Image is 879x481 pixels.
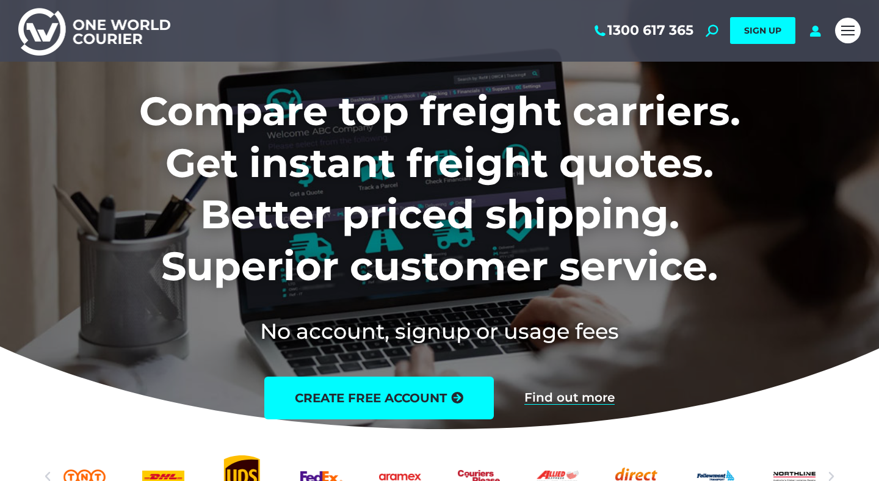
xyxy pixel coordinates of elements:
[59,85,821,292] h1: Compare top freight carriers. Get instant freight quotes. Better priced shipping. Superior custom...
[264,377,494,419] a: create free account
[18,6,170,56] img: One World Courier
[835,18,861,43] a: Mobile menu icon
[744,25,781,36] span: SIGN UP
[730,17,795,44] a: SIGN UP
[524,391,615,405] a: Find out more
[592,23,693,38] a: 1300 617 365
[59,316,821,346] h2: No account, signup or usage fees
